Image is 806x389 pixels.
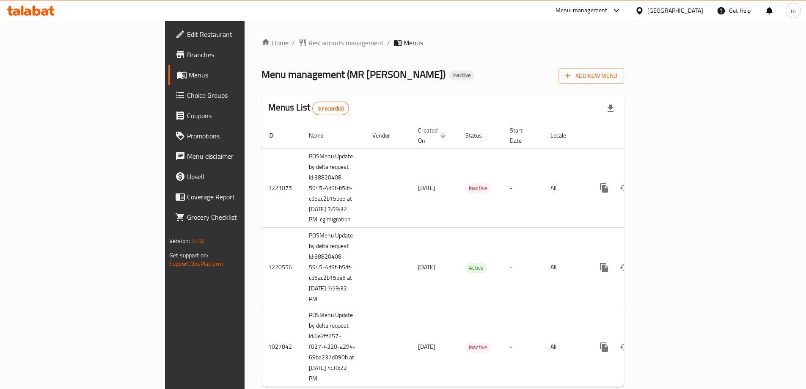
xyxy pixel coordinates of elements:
span: Status [465,130,493,141]
div: Export file [600,98,621,119]
button: Change Status [614,337,635,357]
span: Inactive [465,342,491,352]
span: Coupons [187,110,293,121]
span: Menu disclaimer [187,151,293,161]
button: Change Status [614,178,635,198]
table: enhanced table [261,123,682,387]
span: 1.0.0 [191,235,204,246]
a: Menus [168,65,300,85]
div: Menu-management [556,6,608,16]
span: Coverage Report [187,192,293,202]
a: Coupons [168,105,300,126]
a: Restaurants management [298,38,384,48]
span: 3 record(s) [313,105,349,113]
td: POSMenu Update by delta request Id:38820408-5945-4d9f-b5df-cd5ac2b15be5 at [DATE] 7:59:32 PM-cg m... [302,148,366,228]
span: Start Date [510,125,534,146]
nav: breadcrumb [261,38,624,48]
a: Promotions [168,126,300,146]
span: Vendor [372,130,401,141]
li: / [387,38,390,48]
span: Add New Menu [565,71,617,81]
span: [DATE] [418,262,435,273]
button: more [594,257,614,278]
span: Branches [187,50,293,60]
td: POSMenu Update by delta request Id:6e2ff257-f027-4320-a294-69ba237d090b at [DATE] 4:30:22 PM [302,307,366,387]
span: [DATE] [418,341,435,352]
span: Inactive [449,72,474,79]
span: Menus [404,38,423,48]
button: Add New Menu [558,68,624,84]
td: - [503,228,544,307]
button: more [594,178,614,198]
a: Choice Groups [168,85,300,105]
td: POSMenu Update by delta request Id:38820408-5945-4d9f-b5df-cd5ac2b15be5 at [DATE] 7:59:32 PM [302,228,366,307]
span: Locale [550,130,577,141]
a: Upsell [168,166,300,187]
a: Coverage Report [168,187,300,207]
button: more [594,337,614,357]
span: ID [268,130,284,141]
td: - [503,148,544,228]
span: [DATE] [418,182,435,193]
span: Restaurants management [308,38,384,48]
a: Edit Restaurant [168,24,300,44]
span: Active [465,263,487,273]
span: Inactive [465,183,491,193]
button: Change Status [614,257,635,278]
td: All [544,228,587,307]
span: Menu management ( MR [PERSON_NAME] ) [261,65,446,84]
div: Inactive [449,70,474,80]
td: - [503,307,544,387]
a: Branches [168,44,300,65]
span: Upsell [187,171,293,182]
h2: Menus List [268,101,349,115]
div: Active [465,263,487,273]
a: Menu disclaimer [168,146,300,166]
span: Edit Restaurant [187,29,293,39]
span: Grocery Checklist [187,212,293,222]
th: Actions [587,123,682,149]
span: Name [309,130,335,141]
div: [GEOGRAPHIC_DATA] [647,6,703,15]
span: Promotions [187,131,293,141]
span: Choice Groups [187,90,293,100]
a: Grocery Checklist [168,207,300,227]
span: Version: [169,235,190,246]
td: All [544,307,587,387]
span: Created On [418,125,448,146]
span: Get support on: [169,250,208,261]
td: All [544,148,587,228]
span: m [791,6,796,15]
a: Support.OpsPlatform [169,258,223,269]
span: Menus [189,70,293,80]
